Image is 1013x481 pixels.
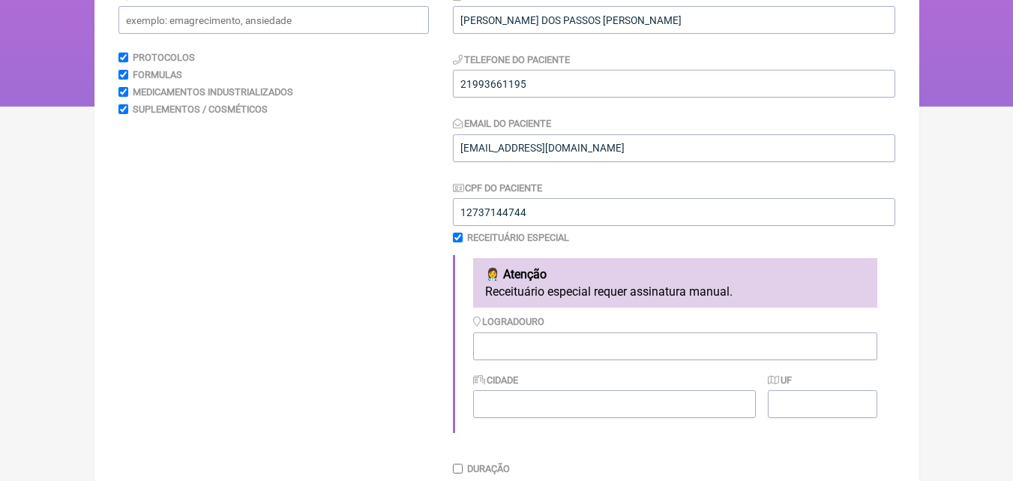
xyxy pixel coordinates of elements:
[473,374,519,386] label: Cidade
[133,104,268,115] label: Suplementos / Cosméticos
[453,54,571,65] label: Telefone do Paciente
[133,69,182,80] label: Formulas
[118,6,429,34] input: exemplo: emagrecimento, ansiedade
[453,182,543,194] label: CPF do Paciente
[485,267,865,281] h4: 👩‍⚕️ Atenção
[473,316,545,327] label: Logradouro
[453,118,552,129] label: Email do Paciente
[467,463,510,474] label: Duração
[768,374,792,386] label: UF
[485,284,865,299] p: Receituário especial requer assinatura manual.
[467,232,569,243] label: Receituário Especial
[133,86,293,98] label: Medicamentos Industrializados
[133,52,195,63] label: Protocolos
